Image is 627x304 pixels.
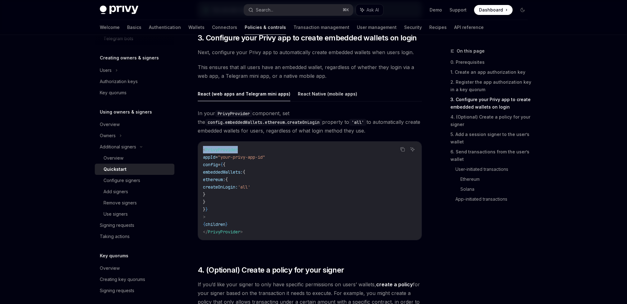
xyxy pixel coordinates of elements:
[203,162,218,167] span: config
[245,20,286,35] a: Policies & controls
[220,162,223,167] span: {
[367,7,379,13] span: Ask AI
[218,162,220,167] span: =
[240,229,243,235] span: >
[203,199,205,205] span: }
[100,252,128,260] h5: Key quorums
[104,166,127,173] div: Quickstart
[203,154,215,160] span: appId
[104,199,137,207] div: Remove signers
[298,87,357,101] button: React Native (mobile apps)
[95,263,174,274] a: Overview
[203,184,238,190] span: createOnLogin:
[244,4,353,16] button: Search...⌘K
[205,207,208,212] span: }
[95,175,174,186] a: Configure signers
[95,76,174,87] a: Authorization keys
[450,57,532,67] a: 0. Prerequisites
[450,95,532,112] a: 3. Configure your Privy app to create embedded wallets on login
[198,87,290,101] button: React (web apps and Telegram mini apps)
[95,231,174,242] a: Taking actions
[238,184,250,190] span: 'all'
[95,285,174,296] a: Signing requests
[450,112,532,129] a: 4. (Optional) Create a policy for your signer
[198,265,344,275] span: 4. (Optional) Create a policy for your signer
[198,48,422,57] span: Next, configure your Privy app to automatically create embedded wallets when users login.
[95,119,174,130] a: Overview
[100,54,159,62] h5: Creating owners & signers
[100,67,112,74] div: Users
[404,20,422,35] a: Security
[218,154,265,160] span: "your-privy-app-id"
[100,233,130,240] div: Taking actions
[203,177,225,182] span: ethereum:
[95,186,174,197] a: Add signers
[454,20,484,35] a: API reference
[203,147,205,152] span: <
[455,194,532,204] a: App-initiated transactions
[215,154,218,160] span: =
[205,119,322,126] code: config.embeddedWallets.ethereum.createOnLogin
[149,20,181,35] a: Authentication
[205,222,225,227] span: children
[104,188,128,195] div: Add signers
[215,110,252,117] code: PrivyProvider
[95,164,174,175] a: Quickstart
[399,145,407,153] button: Copy the contents from the code block
[198,63,422,80] span: This ensures that all users have an embedded wallet, regardless of whether they login via a web a...
[100,143,136,151] div: Additional signers
[198,33,417,43] span: 3. Configure your Privy app to create embedded wallets on login
[243,169,245,175] span: {
[205,147,238,152] span: PrivyProvider
[455,164,532,174] a: User-initiated transactions
[100,20,120,35] a: Welcome
[430,7,442,13] a: Demo
[450,77,532,95] a: 2. Register the app authorization key in a key quorum
[408,145,417,153] button: Ask AI
[212,20,237,35] a: Connectors
[256,6,273,14] div: Search...
[95,87,174,98] a: Key quorums
[127,20,141,35] a: Basics
[429,20,447,35] a: Recipes
[293,20,349,35] a: Transaction management
[188,20,205,35] a: Wallets
[100,287,134,294] div: Signing requests
[100,89,127,96] div: Key quorums
[450,67,532,77] a: 1. Create an app authorization key
[460,174,532,184] a: Ethereum
[203,207,205,212] span: }
[203,229,208,235] span: </
[479,7,503,13] span: Dashboard
[203,192,205,197] span: }
[100,264,120,272] div: Overview
[100,78,138,85] div: Authorization keys
[95,197,174,208] a: Remove signers
[450,147,532,164] a: 6. Send transactions from the user’s wallet
[450,129,532,147] a: 5. Add a session signer to the user’s wallet
[95,208,174,220] a: Use signers
[100,121,120,128] div: Overview
[100,222,134,229] div: Signing requests
[104,210,128,218] div: Use signers
[357,20,397,35] a: User management
[104,177,140,184] div: Configure signers
[100,276,145,283] div: Creating key quorums
[95,152,174,164] a: Overview
[225,177,228,182] span: {
[208,229,240,235] span: PrivyProvider
[203,169,243,175] span: embeddedWallets:
[95,274,174,285] a: Creating key quorums
[349,119,367,126] code: 'all'
[223,162,225,167] span: {
[460,184,532,194] a: Solana
[95,220,174,231] a: Signing requests
[100,132,116,139] div: Owners
[457,47,485,55] span: On this page
[518,5,528,15] button: Toggle dark mode
[203,222,205,227] span: {
[450,7,467,13] a: Support
[100,108,152,116] h5: Using owners & signers
[376,281,413,288] a: create a policy
[104,154,123,162] div: Overview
